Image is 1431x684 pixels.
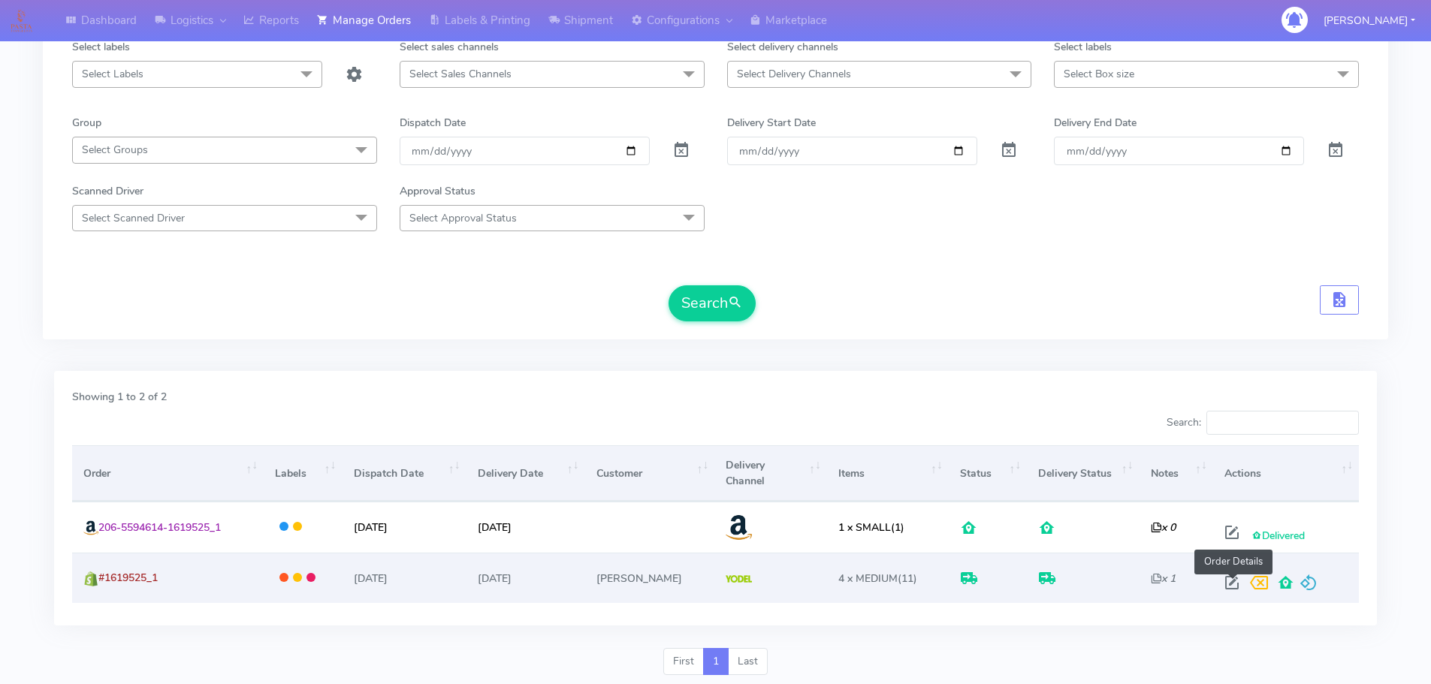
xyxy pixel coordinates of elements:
[400,183,475,199] label: Approval Status
[1064,67,1134,81] span: Select Box size
[264,445,342,502] th: Labels: activate to sort column ascending
[466,553,585,603] td: [DATE]
[72,389,167,405] label: Showing 1 to 2 of 2
[72,39,130,55] label: Select labels
[83,520,98,535] img: amazon.png
[838,571,917,586] span: (11)
[342,445,466,502] th: Dispatch Date: activate to sort column ascending
[400,115,466,131] label: Dispatch Date
[726,575,752,583] img: Yodel
[838,520,904,535] span: (1)
[72,183,143,199] label: Scanned Driver
[400,39,499,55] label: Select sales channels
[585,553,715,603] td: [PERSON_NAME]
[714,445,827,502] th: Delivery Channel: activate to sort column ascending
[72,445,264,502] th: Order: activate to sort column ascending
[669,285,756,321] button: Search
[1312,5,1426,36] button: [PERSON_NAME]
[82,67,143,81] span: Select Labels
[1151,571,1176,586] i: x 1
[838,520,891,535] span: 1 x SMALL
[1054,115,1137,131] label: Delivery End Date
[838,571,898,586] span: 4 x MEDIUM
[585,445,715,502] th: Customer: activate to sort column ascending
[1206,411,1359,435] input: Search:
[342,502,466,552] td: [DATE]
[727,115,816,131] label: Delivery Start Date
[703,648,729,675] a: 1
[98,520,221,535] span: 206-5594614-1619525_1
[827,445,949,502] th: Items: activate to sort column ascending
[409,67,512,81] span: Select Sales Channels
[1251,529,1305,543] span: Delivered
[466,502,585,552] td: [DATE]
[466,445,585,502] th: Delivery Date: activate to sort column ascending
[409,211,517,225] span: Select Approval Status
[726,514,752,541] img: Amazon
[1054,39,1112,55] label: Select labels
[727,39,838,55] label: Select delivery channels
[342,553,466,603] td: [DATE]
[1151,520,1176,535] i: x 0
[72,115,101,131] label: Group
[737,67,851,81] span: Select Delivery Channels
[82,143,148,157] span: Select Groups
[1167,411,1359,435] label: Search:
[98,571,158,585] span: #1619525_1
[949,445,1027,502] th: Status: activate to sort column ascending
[1140,445,1213,502] th: Notes: activate to sort column ascending
[82,211,185,225] span: Select Scanned Driver
[1027,445,1140,502] th: Delivery Status: activate to sort column ascending
[1213,445,1359,502] th: Actions: activate to sort column ascending
[83,571,98,586] img: shopify.png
